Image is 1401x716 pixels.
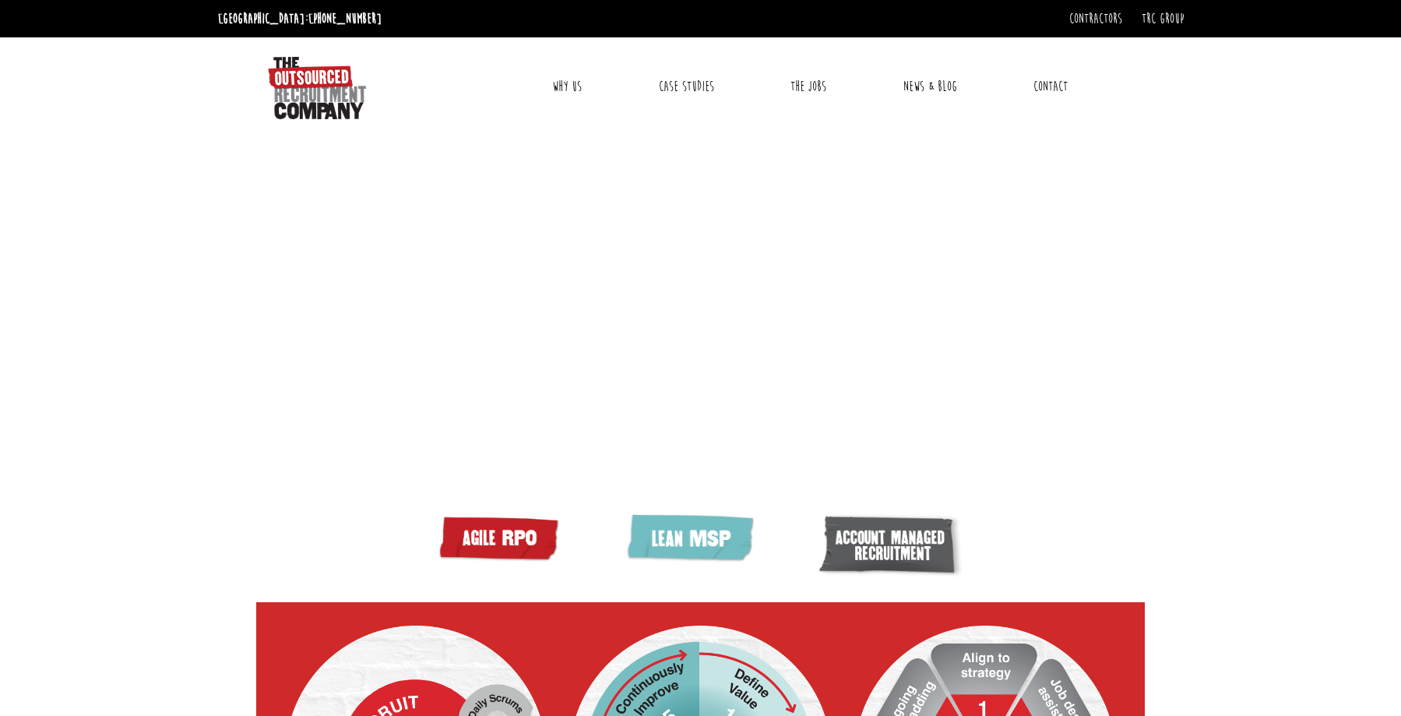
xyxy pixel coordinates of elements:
[779,67,838,106] a: The Jobs
[540,67,593,106] a: Why Us
[1142,10,1184,27] a: TRC Group
[818,513,966,580] img: Account managed recruitment
[308,10,382,27] a: [PHONE_NUMBER]
[435,513,568,564] img: Agile RPO
[647,67,726,106] a: Case Studies
[1069,10,1122,27] a: Contractors
[268,57,366,119] img: The Outsourced Recruitment Company
[622,513,762,566] img: lean MSP
[1022,67,1079,106] a: Contact
[214,6,385,31] li: [GEOGRAPHIC_DATA]:
[892,67,969,106] a: News & Blog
